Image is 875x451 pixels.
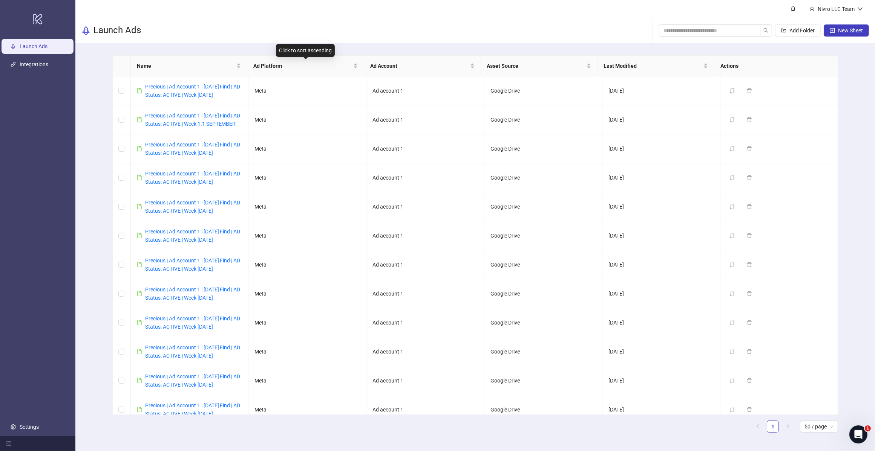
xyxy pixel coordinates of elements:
span: delete [747,175,752,180]
span: delete [747,291,752,296]
div: Click to sort ascending [276,44,335,57]
li: Previous Page [752,421,764,433]
span: delete [747,117,752,122]
td: Ad account 1 [366,366,484,395]
td: Google Drive [484,76,602,105]
td: Google Drive [484,134,602,163]
td: Ad account 1 [366,279,484,308]
span: copy [729,204,735,209]
span: Name [137,62,235,70]
td: [DATE] [602,76,720,105]
span: Asset Source [487,62,585,70]
span: delete [747,262,752,267]
a: 1 [767,421,778,432]
span: file [137,175,142,180]
span: Add Folder [789,27,815,34]
a: Precious | Ad Account 1 | [DATE] Find | AD Status: ACTIVE | Week [DATE] [145,142,241,156]
a: Precious | Ad Account 1 | [DATE] Find | AD Status: ACTIVE | Week [DATE] [145,286,241,301]
span: delete [747,204,752,209]
th: Ad Account [364,56,481,76]
span: file [137,88,142,93]
td: Meta [248,395,366,424]
td: Meta [248,366,366,395]
button: Add Folder [775,24,821,37]
a: Precious | Ad Account 1 | [DATE] Find | AD Status: ACTIVE | Week [DATE] [145,84,241,98]
td: Meta [248,279,366,308]
span: 1 [865,425,871,431]
a: Precious | Ad Account 1 | [DATE] Find | AD Status: ACTIVE | Week [DATE] [145,229,241,243]
span: delete [747,407,752,412]
td: Meta [248,105,366,134]
td: Google Drive [484,192,602,221]
span: file [137,233,142,238]
td: Google Drive [484,105,602,134]
td: Google Drive [484,366,602,395]
span: file [137,262,142,267]
span: 50 / page [805,421,834,432]
span: delete [747,146,752,151]
span: copy [729,88,735,93]
button: right [782,421,794,433]
td: Ad account 1 [366,337,484,366]
a: Precious | Ad Account 1 | [DATE] Find | AD Status: ACTIVE | Week [DATE] [145,171,241,185]
span: menu-fold [6,441,11,446]
span: delete [747,320,752,325]
td: [DATE] [602,163,720,192]
span: file [137,204,142,209]
a: Precious | Ad Account 1 | [DATE] Find | AD Status: ACTIVE | Week 1.1 SEPTEMBER [145,113,241,127]
td: Ad account 1 [366,221,484,250]
span: bell [791,6,796,11]
span: folder-add [781,28,786,33]
span: delete [747,378,752,383]
span: file [137,349,142,354]
span: user [809,6,815,12]
td: [DATE] [602,337,720,366]
span: file [137,146,142,151]
span: Last Modified [604,62,702,70]
a: Precious | Ad Account 1 | [DATE] Find | AD Status: ACTIVE | Week [DATE] [145,257,241,272]
span: Ad Platform [253,62,352,70]
td: [DATE] [602,308,720,337]
span: search [763,28,769,33]
a: Precious | Ad Account 1 | [DATE] Find | AD Status: ACTIVE | Week [DATE] [145,402,241,417]
td: Google Drive [484,279,602,308]
span: copy [729,262,735,267]
th: Ad Platform [247,56,364,76]
td: Google Drive [484,163,602,192]
td: Meta [248,163,366,192]
span: copy [729,291,735,296]
td: [DATE] [602,279,720,308]
li: 1 [767,421,779,433]
button: New Sheet [824,24,869,37]
a: Precious | Ad Account 1 | [DATE] Find | AD Status: ACTIVE | Week [DATE] [145,200,241,214]
td: Meta [248,76,366,105]
td: [DATE] [602,366,720,395]
span: delete [747,88,752,93]
td: Ad account 1 [366,76,484,105]
td: [DATE] [602,250,720,279]
td: Meta [248,192,366,221]
span: copy [729,146,735,151]
span: rocket [81,26,90,35]
span: file [137,291,142,296]
td: [DATE] [602,221,720,250]
td: Ad account 1 [366,395,484,424]
span: copy [729,320,735,325]
th: Asset Source [481,56,598,76]
td: Meta [248,134,366,163]
td: [DATE] [602,395,720,424]
span: copy [729,117,735,122]
a: Precious | Ad Account 1 | [DATE] Find | AD Status: ACTIVE | Week [DATE] [145,373,241,388]
span: copy [729,175,735,180]
span: delete [747,349,752,354]
td: Google Drive [484,308,602,337]
th: Actions [714,56,831,76]
td: Google Drive [484,395,602,424]
a: Integrations [20,61,48,67]
td: [DATE] [602,134,720,163]
div: Nivro LLC Team [815,5,858,13]
td: Google Drive [484,250,602,279]
th: Last Modified [598,56,714,76]
span: file [137,117,142,122]
td: Meta [248,337,366,366]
